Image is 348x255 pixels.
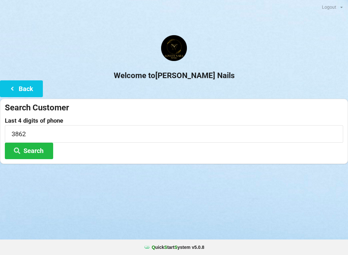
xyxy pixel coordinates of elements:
input: 0000 [5,125,343,142]
span: S [164,245,167,250]
img: Lovett1.png [161,35,187,61]
div: Logout [322,5,336,9]
span: S [174,245,177,250]
button: Search [5,143,53,159]
b: uick tart ystem v 5.0.8 [152,244,204,250]
span: Q [152,245,155,250]
div: Search Customer [5,102,343,113]
img: favicon.ico [144,244,150,250]
label: Last 4 digits of phone [5,117,343,124]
